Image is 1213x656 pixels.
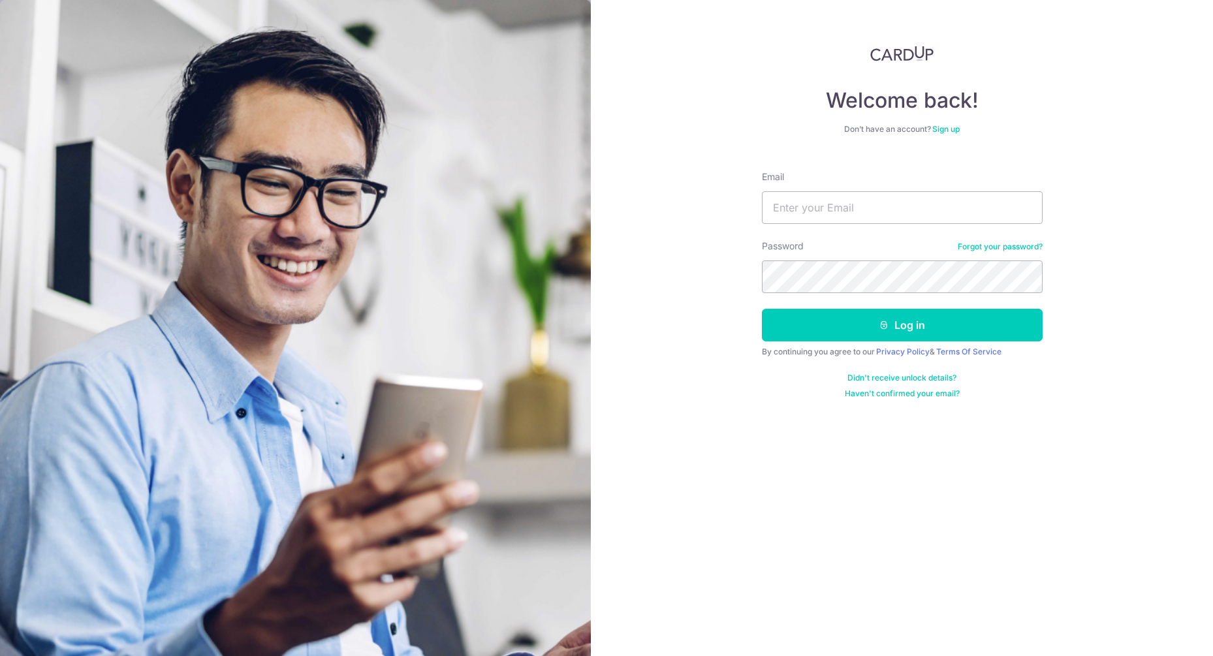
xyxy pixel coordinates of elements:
[845,388,960,399] a: Haven't confirmed your email?
[958,242,1043,252] a: Forgot your password?
[762,170,784,183] label: Email
[762,309,1043,341] button: Log in
[762,347,1043,357] div: By continuing you agree to our &
[847,373,956,383] a: Didn't receive unlock details?
[936,347,1001,356] a: Terms Of Service
[932,124,960,134] a: Sign up
[762,240,804,253] label: Password
[876,347,930,356] a: Privacy Policy
[762,191,1043,224] input: Enter your Email
[870,46,934,61] img: CardUp Logo
[762,87,1043,114] h4: Welcome back!
[762,124,1043,134] div: Don’t have an account?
